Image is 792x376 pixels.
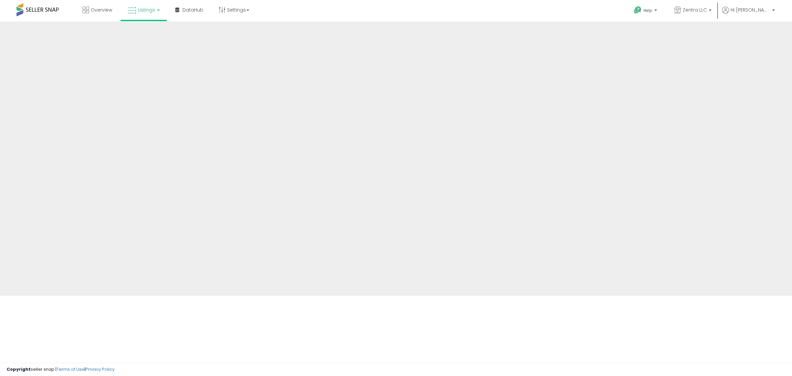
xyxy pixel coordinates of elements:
span: Overview [91,7,112,13]
span: Help [643,8,652,13]
span: Hi [PERSON_NAME] [731,7,770,13]
i: Get Help [634,6,642,14]
span: Zentra LLC [683,7,707,13]
a: Help [629,1,664,21]
span: DataHub [182,7,203,13]
a: Hi [PERSON_NAME] [722,7,775,21]
span: Listings [138,7,155,13]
